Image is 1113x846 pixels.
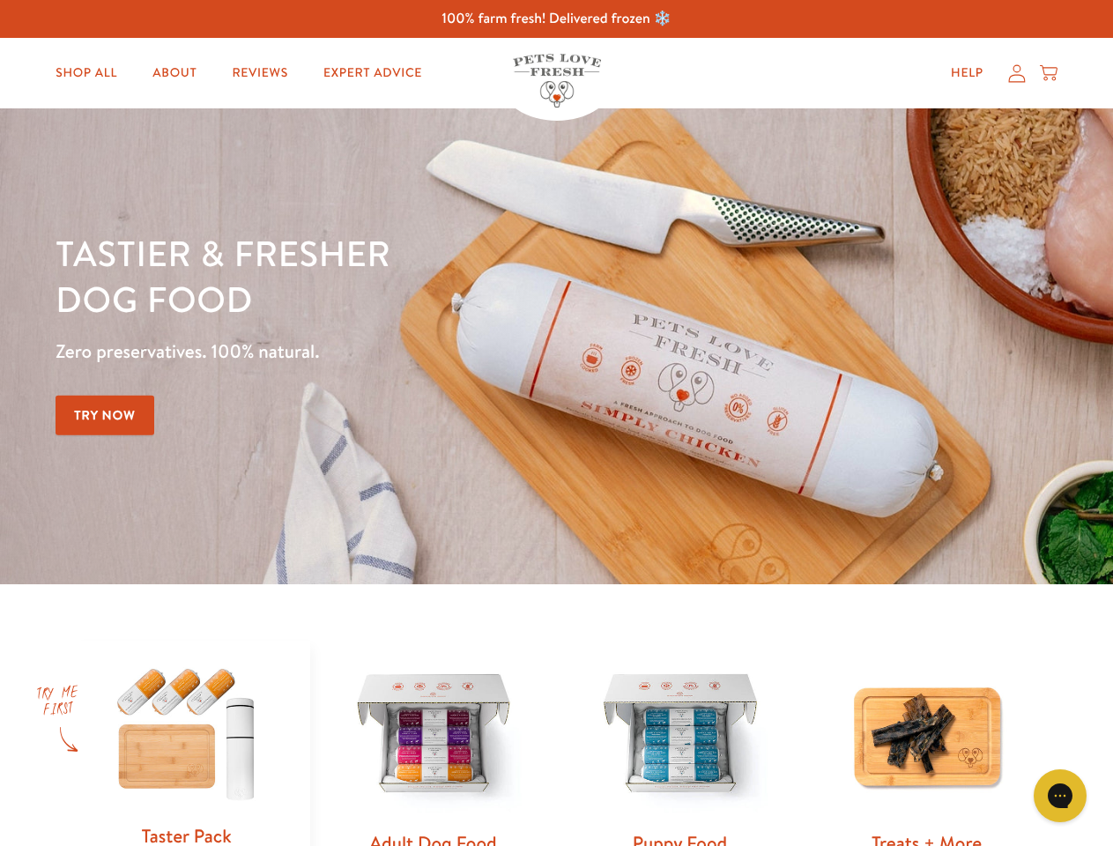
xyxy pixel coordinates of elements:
[56,336,723,367] p: Zero preservatives. 100% natural.
[56,230,723,322] h1: Tastier & fresher dog food
[218,56,301,91] a: Reviews
[138,56,211,91] a: About
[1025,763,1095,828] iframe: Gorgias live chat messenger
[56,396,154,435] a: Try Now
[937,56,998,91] a: Help
[41,56,131,91] a: Shop All
[513,54,601,108] img: Pets Love Fresh
[309,56,436,91] a: Expert Advice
